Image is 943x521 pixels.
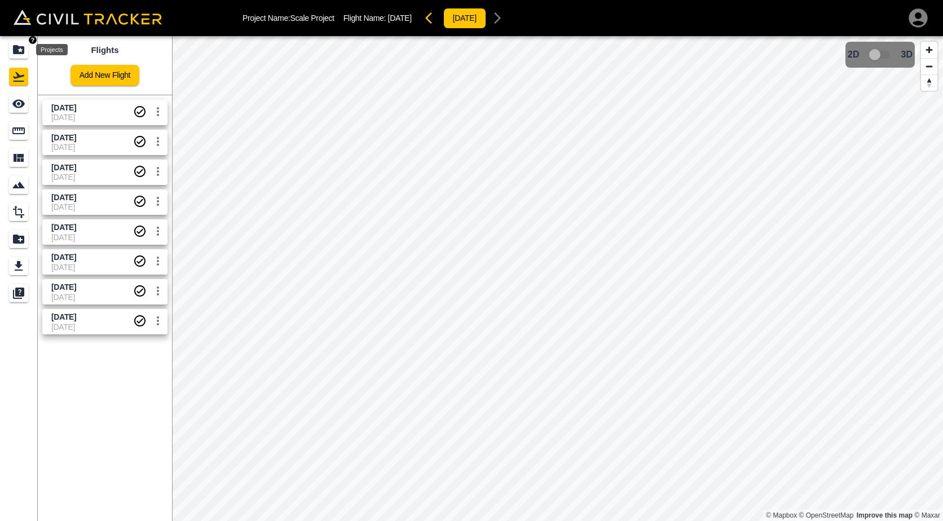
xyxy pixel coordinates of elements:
span: 2D [848,50,859,60]
p: Flight Name: [343,14,412,23]
div: Projects [36,44,68,55]
a: OpenStreetMap [799,511,854,519]
button: [DATE] [443,8,486,29]
button: Reset bearing to north [921,74,937,91]
img: Civil Tracker [14,10,162,25]
span: 3D model not uploaded yet [864,44,897,65]
p: Project Name: Scale Project [243,14,334,23]
a: Mapbox [766,511,797,519]
canvas: Map [172,36,943,521]
span: [DATE] [388,14,412,23]
span: 3D [901,50,913,60]
a: Map feedback [857,511,913,519]
a: Maxar [914,511,940,519]
button: Zoom out [921,58,937,74]
button: Zoom in [921,42,937,58]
